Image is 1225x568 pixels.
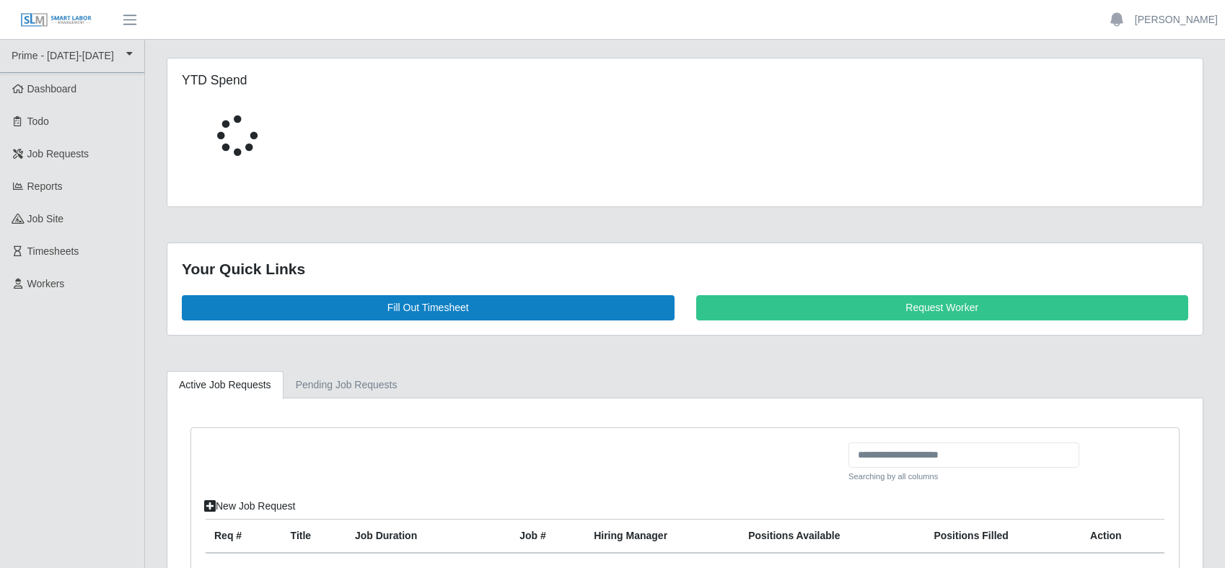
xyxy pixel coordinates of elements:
[27,245,79,257] span: Timesheets
[346,520,482,554] th: Job Duration
[27,213,64,224] span: job site
[27,148,89,160] span: Job Requests
[167,371,284,399] a: Active Job Requests
[511,520,585,554] th: Job #
[1081,520,1164,554] th: Action
[182,258,1188,281] div: Your Quick Links
[585,520,739,554] th: Hiring Manager
[182,73,503,88] h5: YTD Spend
[20,12,92,28] img: SLM Logo
[195,494,305,519] a: New Job Request
[925,520,1081,554] th: Positions Filled
[739,520,925,554] th: Positions Available
[282,520,346,554] th: Title
[27,83,77,95] span: Dashboard
[206,520,282,554] th: Req #
[27,180,63,192] span: Reports
[848,471,1079,483] small: Searching by all columns
[182,295,675,320] a: Fill Out Timesheet
[27,278,65,289] span: Workers
[696,295,1189,320] a: Request Worker
[284,371,410,399] a: Pending Job Requests
[27,115,49,127] span: Todo
[1135,12,1218,27] a: [PERSON_NAME]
